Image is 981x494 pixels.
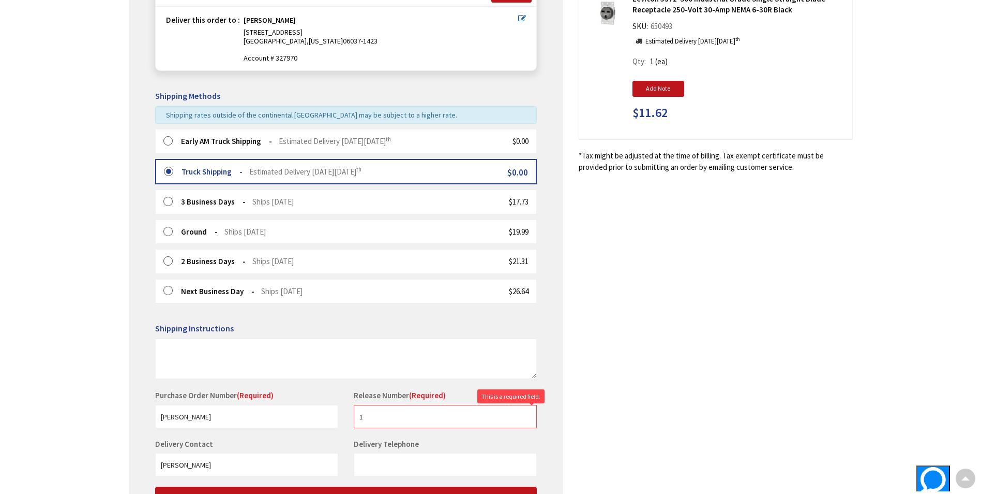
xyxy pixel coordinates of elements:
[244,16,296,28] strong: [PERSON_NAME]
[386,136,391,143] sup: th
[477,389,545,403] div: This is a required field.
[632,56,644,66] span: Qty
[244,27,303,37] span: [STREET_ADDRESS]
[249,167,361,177] span: Estimated Delivery [DATE][DATE]
[354,405,537,428] input: Release Number
[279,136,391,146] span: Estimated Delivery [DATE][DATE]
[881,466,950,491] iframe: Opens a widget where you can find more information
[261,286,303,296] span: Ships [DATE]
[343,36,378,46] span: 06037-1423
[182,167,243,177] strong: Truck Shipping
[155,92,537,101] h5: Shipping Methods
[155,439,216,449] label: Delivery Contact
[655,56,668,66] span: (ea)
[181,136,272,146] strong: Early AM Truck Shipping
[155,390,274,401] label: Purchase Order Number
[181,227,218,237] strong: Ground
[181,286,254,296] strong: Next Business Day
[252,197,294,207] span: Ships [DATE]
[409,390,446,400] span: (Required)
[354,439,421,449] label: Delivery Telephone
[244,36,309,46] span: [GEOGRAPHIC_DATA],
[224,227,266,237] span: Ships [DATE]
[155,323,234,333] span: Shipping Instructions
[632,21,675,35] div: SKU:
[509,227,529,237] span: $19.99
[579,150,853,172] : *Tax might be adjusted at the time of billing. Tax exempt certificate must be provided prior to s...
[181,256,246,266] strong: 2 Business Days
[509,256,529,266] span: $21.31
[155,405,338,428] input: Purchase Order Number
[237,390,274,400] span: (Required)
[252,256,294,266] span: Ships [DATE]
[309,36,343,46] span: [US_STATE]
[181,197,246,207] strong: 3 Business Days
[632,106,668,120] span: $11.62
[354,390,446,401] label: Release Number
[509,197,529,207] span: $17.73
[648,21,675,31] span: 650493
[650,56,654,66] span: 1
[509,286,529,296] span: $26.64
[507,167,528,178] span: $0.00
[735,36,740,42] sup: th
[512,136,529,146] span: $0.00
[166,15,240,25] strong: Deliver this order to :
[356,166,361,173] sup: th
[244,54,518,63] span: Account # 327970
[645,37,740,47] p: Estimated Delivery [DATE][DATE]
[166,110,457,120] span: Shipping rates outside of the continental [GEOGRAPHIC_DATA] may be subject to a higher rate.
